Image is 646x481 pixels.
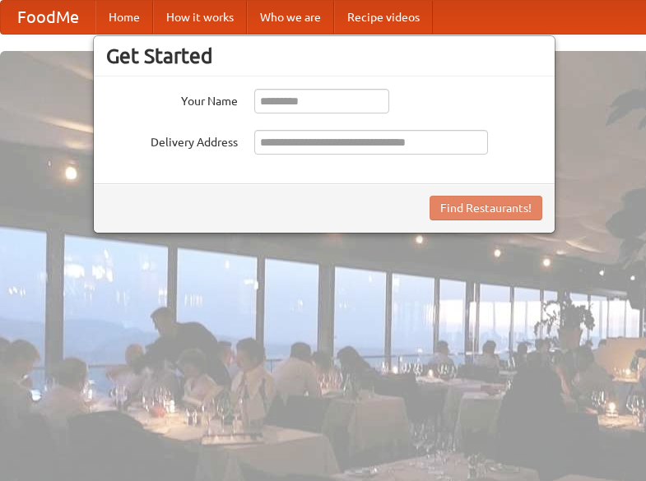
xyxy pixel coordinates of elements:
[106,44,542,68] h3: Get Started
[95,1,153,34] a: Home
[153,1,247,34] a: How it works
[1,1,95,34] a: FoodMe
[430,196,542,220] button: Find Restaurants!
[247,1,334,34] a: Who we are
[334,1,433,34] a: Recipe videos
[106,89,238,109] label: Your Name
[106,130,238,150] label: Delivery Address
